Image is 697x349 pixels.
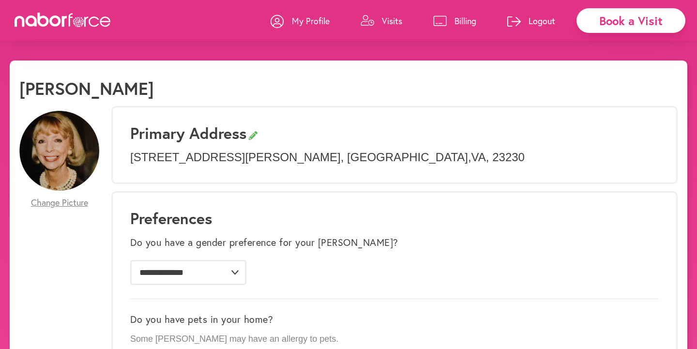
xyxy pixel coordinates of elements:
h3: Primary Address [130,124,659,142]
a: Billing [433,6,476,35]
p: Logout [529,15,555,27]
span: Change Picture [31,197,88,208]
a: Visits [361,6,402,35]
a: Logout [507,6,555,35]
a: My Profile [271,6,330,35]
img: m6EfGE4SJOnbkOf0TujV [19,111,99,191]
p: [STREET_ADDRESS][PERSON_NAME] , [GEOGRAPHIC_DATA] , VA , 23230 [130,151,659,165]
label: Do you have a gender preference for your [PERSON_NAME]? [130,237,398,248]
p: My Profile [292,15,330,27]
h1: [PERSON_NAME] [19,78,154,99]
h1: Preferences [130,209,659,228]
div: Book a Visit [576,8,685,33]
p: Some [PERSON_NAME] may have an allergy to pets. [130,334,659,345]
label: Do you have pets in your home? [130,314,273,325]
p: Billing [455,15,476,27]
p: Visits [382,15,402,27]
